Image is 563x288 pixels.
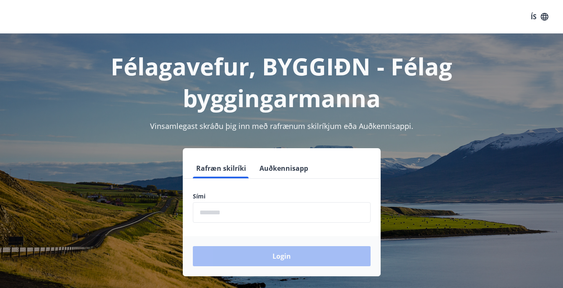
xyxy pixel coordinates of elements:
button: Auðkennisapp [256,158,311,178]
h1: Félagavefur, BYGGIÐN - Félag byggingarmanna [10,50,553,114]
button: ÍS [526,9,553,24]
label: Sími [193,192,371,201]
span: Vinsamlegast skráðu þig inn með rafrænum skilríkjum eða Auðkennisappi. [150,121,413,131]
button: Rafræn skilríki [193,158,249,178]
